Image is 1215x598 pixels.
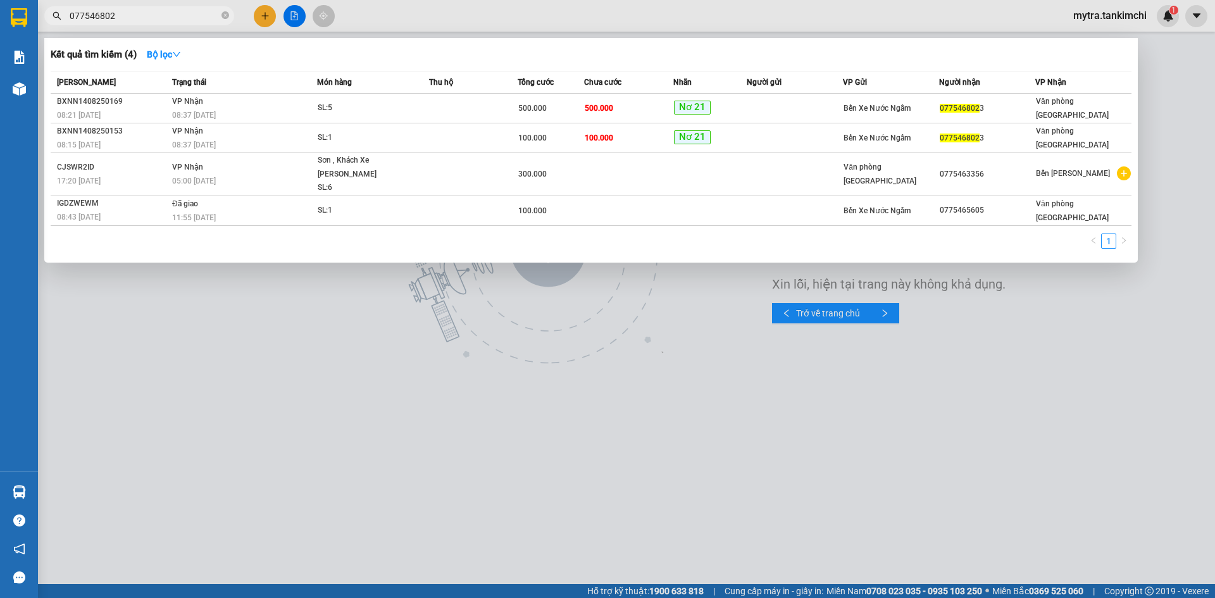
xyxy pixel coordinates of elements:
[172,140,216,149] span: 08:37 [DATE]
[13,571,25,583] span: message
[172,177,216,185] span: 05:00 [DATE]
[1035,78,1066,87] span: VP Nhận
[57,78,116,87] span: [PERSON_NAME]
[13,514,25,526] span: question-circle
[844,104,911,113] span: Bến Xe Nước Ngầm
[940,132,1035,145] div: 3
[843,78,867,87] span: VP Gửi
[318,131,413,145] div: SL: 1
[57,140,101,149] span: 08:15 [DATE]
[318,101,413,115] div: SL: 5
[939,78,980,87] span: Người nhận
[57,111,101,120] span: 08:21 [DATE]
[172,78,206,87] span: Trạng thái
[1102,234,1116,248] a: 1
[1036,169,1110,178] span: Bến [PERSON_NAME]
[317,78,352,87] span: Món hàng
[1036,127,1109,149] span: Văn phòng [GEOGRAPHIC_DATA]
[221,10,229,22] span: close-circle
[584,78,621,87] span: Chưa cước
[57,177,101,185] span: 17:20 [DATE]
[1117,166,1131,180] span: plus-circle
[1120,237,1128,244] span: right
[518,134,547,142] span: 100.000
[940,104,980,113] span: 077546802
[1090,237,1097,244] span: left
[844,134,911,142] span: Bến Xe Nước Ngầm
[518,104,547,113] span: 500.000
[70,9,219,23] input: Tìm tên, số ĐT hoặc mã đơn
[13,51,26,64] img: solution-icon
[318,154,413,181] div: Sơn , Khách Xe [PERSON_NAME]
[51,48,137,61] h3: Kết quả tìm kiếm ( 4 )
[318,181,413,195] div: SL: 6
[518,206,547,215] span: 100.000
[674,101,711,115] span: Nơ 21
[318,204,413,218] div: SL: 1
[518,78,554,87] span: Tổng cước
[1086,234,1101,249] li: Previous Page
[11,8,27,27] img: logo-vxr
[221,11,229,19] span: close-circle
[13,543,25,555] span: notification
[172,163,203,171] span: VP Nhận
[147,49,181,59] strong: Bộ lọc
[585,134,613,142] span: 100.000
[57,161,168,174] div: CJSWR2ID
[1086,234,1101,249] button: left
[13,485,26,499] img: warehouse-icon
[172,50,181,59] span: down
[844,163,916,185] span: Văn phòng [GEOGRAPHIC_DATA]
[940,102,1035,115] div: 3
[172,111,216,120] span: 08:37 [DATE]
[1101,234,1116,249] li: 1
[172,97,203,106] span: VP Nhận
[57,213,101,221] span: 08:43 [DATE]
[940,134,980,142] span: 077546802
[429,78,453,87] span: Thu hộ
[57,125,168,138] div: BXNN1408250153
[940,204,1035,217] div: 0775465605
[844,206,911,215] span: Bến Xe Nước Ngầm
[1116,234,1131,249] li: Next Page
[172,199,198,208] span: Đã giao
[172,213,216,222] span: 11:55 [DATE]
[673,78,692,87] span: Nhãn
[172,127,203,135] span: VP Nhận
[747,78,782,87] span: Người gửi
[53,11,61,20] span: search
[13,82,26,96] img: warehouse-icon
[674,130,711,144] span: Nơ 21
[940,168,1035,181] div: 0775463356
[1036,199,1109,222] span: Văn phòng [GEOGRAPHIC_DATA]
[585,104,613,113] span: 500.000
[57,95,168,108] div: BXNN1408250169
[518,170,547,178] span: 300.000
[137,44,191,65] button: Bộ lọcdown
[1116,234,1131,249] button: right
[1036,97,1109,120] span: Văn phòng [GEOGRAPHIC_DATA]
[57,197,168,210] div: IGDZWEWM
